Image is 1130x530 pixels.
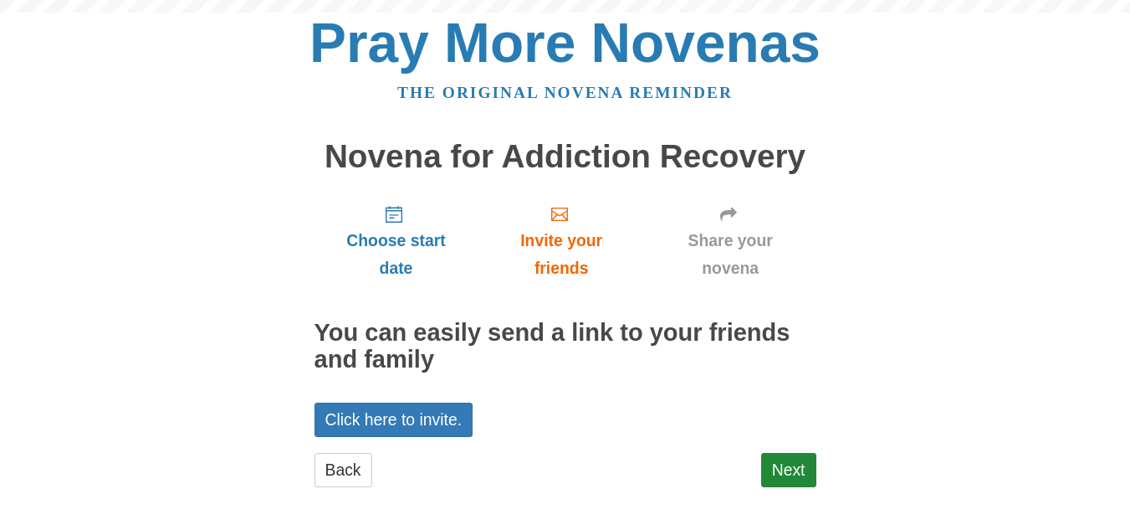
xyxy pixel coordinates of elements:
span: Share your novena [662,227,800,282]
h2: You can easily send a link to your friends and family [314,320,816,373]
a: Choose start date [314,191,478,291]
span: Invite your friends [494,227,627,282]
a: Pray More Novenas [309,12,821,74]
a: Back [314,453,372,487]
a: Invite your friends [478,191,644,291]
a: Click here to invite. [314,403,473,437]
a: Next [761,453,816,487]
span: Choose start date [331,227,462,282]
a: The original novena reminder [397,84,733,101]
a: Share your novena [645,191,816,291]
h1: Novena for Addiction Recovery [314,139,816,175]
